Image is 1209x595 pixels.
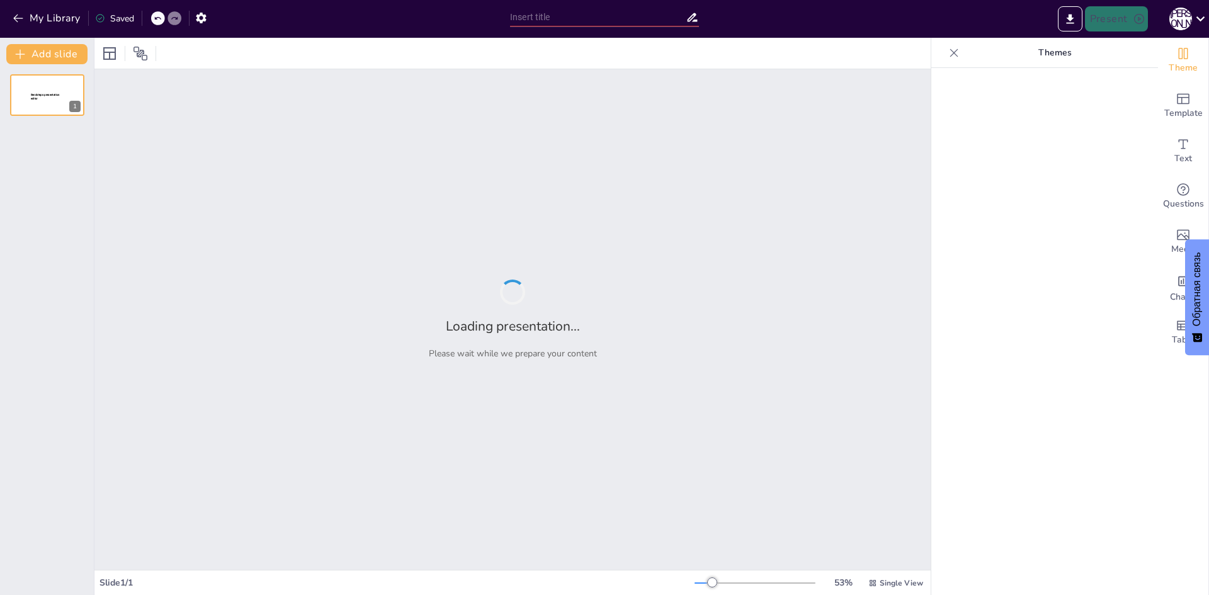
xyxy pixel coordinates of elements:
[1058,6,1082,31] button: Export to PowerPoint
[1171,242,1196,256] span: Media
[1185,240,1209,356] button: Обратная связь - Показать опрос
[1170,290,1196,304] span: Charts
[9,8,86,28] button: My Library
[95,13,134,25] div: Saved
[429,348,597,360] p: Please wait while we prepare your content
[1163,197,1204,211] span: Questions
[10,74,84,116] div: 1
[1174,152,1192,166] span: Text
[880,578,923,588] span: Single View
[1169,6,1192,31] button: А [PERSON_NAME]
[1158,128,1208,174] div: Add text boxes
[828,577,858,589] div: 53 %
[1085,6,1148,31] button: Present
[99,43,120,64] div: Layout
[964,38,1145,68] p: Themes
[1191,252,1202,327] font: Обратная связь
[1158,219,1208,264] div: Add images, graphics, shapes or video
[99,577,695,589] div: Slide 1 / 1
[1164,106,1203,120] span: Template
[1158,174,1208,219] div: Get real-time input from your audience
[1158,264,1208,310] div: Add charts and graphs
[510,8,686,26] input: Insert title
[31,93,60,100] span: Sendsteps presentation editor
[6,44,88,64] button: Add slide
[1169,8,1192,30] div: А [PERSON_NAME]
[133,46,148,61] span: Position
[1158,310,1208,355] div: Add a table
[1158,83,1208,128] div: Add ready made slides
[1158,38,1208,83] div: Change the overall theme
[446,317,580,335] h2: Loading presentation...
[1172,333,1195,347] span: Table
[1169,61,1198,75] span: Theme
[69,101,81,112] div: 1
